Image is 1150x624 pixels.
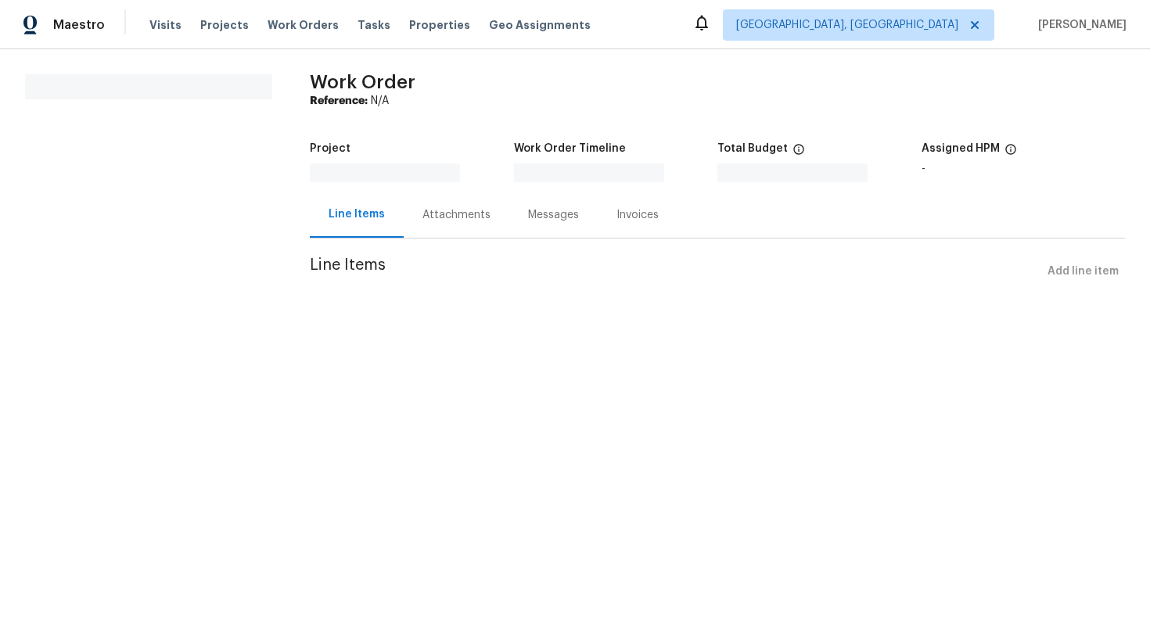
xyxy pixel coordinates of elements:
[736,17,958,33] span: [GEOGRAPHIC_DATA], [GEOGRAPHIC_DATA]
[1032,17,1127,33] span: [PERSON_NAME]
[310,257,1041,286] span: Line Items
[922,143,1000,154] h5: Assigned HPM
[329,206,385,222] div: Line Items
[514,143,626,154] h5: Work Order Timeline
[717,143,788,154] h5: Total Budget
[616,207,659,223] div: Invoices
[792,143,805,163] span: The total cost of line items that have been proposed by Opendoor. This sum includes line items th...
[310,73,415,91] span: Work Order
[358,20,390,30] span: Tasks
[200,17,249,33] span: Projects
[528,207,579,223] div: Messages
[310,93,1125,109] div: N/A
[409,17,470,33] span: Properties
[310,143,350,154] h5: Project
[422,207,491,223] div: Attachments
[268,17,339,33] span: Work Orders
[53,17,105,33] span: Maestro
[149,17,181,33] span: Visits
[922,163,1126,174] div: -
[310,95,368,106] b: Reference:
[489,17,591,33] span: Geo Assignments
[1004,143,1017,163] span: The hpm assigned to this work order.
